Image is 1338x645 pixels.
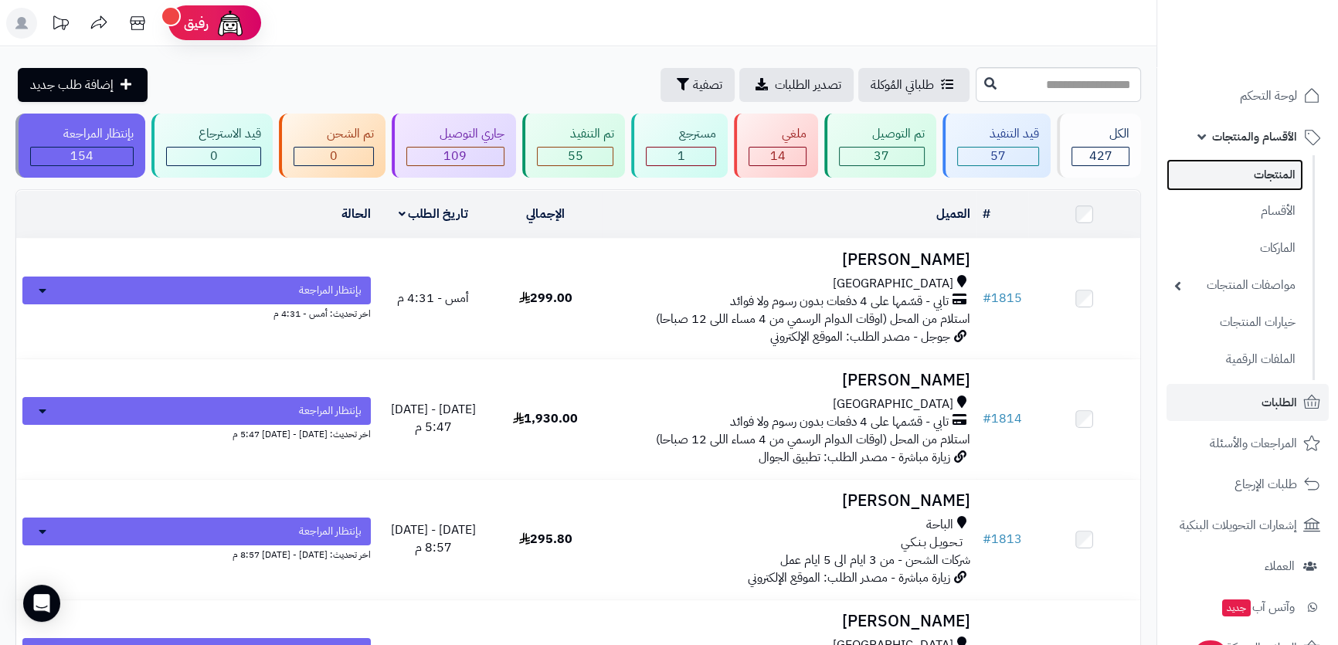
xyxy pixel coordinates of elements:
span: بإنتظار المراجعة [299,283,362,298]
span: 1,930.00 [513,409,578,428]
span: الأقسام والمنتجات [1212,126,1297,148]
span: [DATE] - [DATE] 5:47 م [391,400,476,436]
span: 55 [568,147,583,165]
a: خيارات المنتجات [1167,306,1303,339]
h3: [PERSON_NAME] [608,492,970,510]
span: # [983,289,991,307]
span: 37 [874,147,889,165]
span: 295.80 [519,530,572,548]
a: الإجمالي [526,205,565,223]
a: تاريخ الطلب [399,205,469,223]
a: #1813 [983,530,1022,548]
span: [GEOGRAPHIC_DATA] [833,395,953,413]
div: تم التنفيذ [537,125,614,143]
a: # [983,205,990,223]
a: الكل427 [1054,114,1144,178]
div: 109 [407,148,504,165]
span: تابي - قسّمها على 4 دفعات بدون رسوم ولا فوائد [730,413,949,431]
h3: [PERSON_NAME] [608,613,970,630]
a: العميل [936,205,970,223]
a: إشعارات التحويلات البنكية [1167,507,1329,544]
div: بإنتظار المراجعة [30,125,134,143]
span: 299.00 [519,289,572,307]
div: اخر تحديث: [DATE] - [DATE] 8:57 م [22,545,371,562]
a: الملفات الرقمية [1167,343,1303,376]
span: تـحـويـل بـنـكـي [901,534,963,552]
span: 154 [70,147,93,165]
a: العملاء [1167,548,1329,585]
a: تحديثات المنصة [41,8,80,42]
span: بإنتظار المراجعة [299,403,362,419]
span: 1 [677,147,685,165]
a: المنتجات [1167,159,1303,191]
a: بإنتظار المراجعة 154 [12,114,148,178]
a: #1815 [983,289,1022,307]
a: ملغي 14 [731,114,821,178]
span: [DATE] - [DATE] 8:57 م [391,521,476,557]
span: الطلبات [1262,392,1297,413]
span: المراجعات والأسئلة [1210,433,1297,454]
span: 57 [990,147,1006,165]
span: # [983,409,991,428]
a: وآتس آبجديد [1167,589,1329,626]
a: مواصفات المنتجات [1167,269,1303,302]
span: بإنتظار المراجعة [299,524,362,539]
a: طلباتي المُوكلة [858,68,970,102]
a: تصدير الطلبات [739,68,854,102]
a: #1814 [983,409,1022,428]
span: 109 [443,147,467,165]
span: # [983,530,991,548]
span: تصدير الطلبات [775,76,841,94]
a: إضافة طلب جديد [18,68,148,102]
h3: [PERSON_NAME] [608,251,970,269]
div: اخر تحديث: [DATE] - [DATE] 5:47 م [22,425,371,441]
a: مسترجع 1 [628,114,731,178]
div: 37 [840,148,924,165]
span: جديد [1222,599,1251,616]
a: لوحة التحكم [1167,77,1329,114]
span: إشعارات التحويلات البنكية [1180,514,1297,536]
div: جاري التوصيل [406,125,504,143]
img: ai-face.png [215,8,246,39]
div: مسترجع [646,125,716,143]
span: طلباتي المُوكلة [871,76,934,94]
div: 55 [538,148,613,165]
a: قيد التنفيذ 57 [939,114,1054,178]
div: قيد التنفيذ [957,125,1040,143]
img: logo-2.png [1233,12,1323,44]
span: وآتس آب [1221,596,1295,618]
span: أمس - 4:31 م [397,289,469,307]
span: جوجل - مصدر الطلب: الموقع الإلكتروني [770,328,950,346]
div: ملغي [749,125,807,143]
span: تصفية [693,76,722,94]
span: استلام من المحل (اوقات الدوام الرسمي من 4 مساء اللى 12 صباحا) [656,310,970,328]
a: طلبات الإرجاع [1167,466,1329,503]
span: رفيق [184,14,209,32]
div: تم التوصيل [839,125,925,143]
span: زيارة مباشرة - مصدر الطلب: الموقع الإلكتروني [748,569,950,587]
a: الماركات [1167,232,1303,265]
div: 14 [749,148,806,165]
a: تم الشحن 0 [276,114,389,178]
span: تابي - قسّمها على 4 دفعات بدون رسوم ولا فوائد [730,293,949,311]
div: Open Intercom Messenger [23,585,60,622]
a: قيد الاسترجاع 0 [148,114,277,178]
div: الكل [1071,125,1129,143]
button: تصفية [661,68,735,102]
span: 0 [210,147,218,165]
div: 0 [167,148,261,165]
a: الأقسام [1167,195,1303,228]
span: طلبات الإرجاع [1234,474,1297,495]
span: 14 [770,147,786,165]
a: المراجعات والأسئلة [1167,425,1329,462]
span: الباحة [926,516,953,534]
a: الطلبات [1167,384,1329,421]
div: 154 [31,148,133,165]
div: 57 [958,148,1039,165]
div: قيد الاسترجاع [166,125,262,143]
div: 1 [647,148,715,165]
span: 0 [330,147,338,165]
span: 427 [1089,147,1112,165]
div: 0 [294,148,373,165]
span: استلام من المحل (اوقات الدوام الرسمي من 4 مساء اللى 12 صباحا) [656,430,970,449]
